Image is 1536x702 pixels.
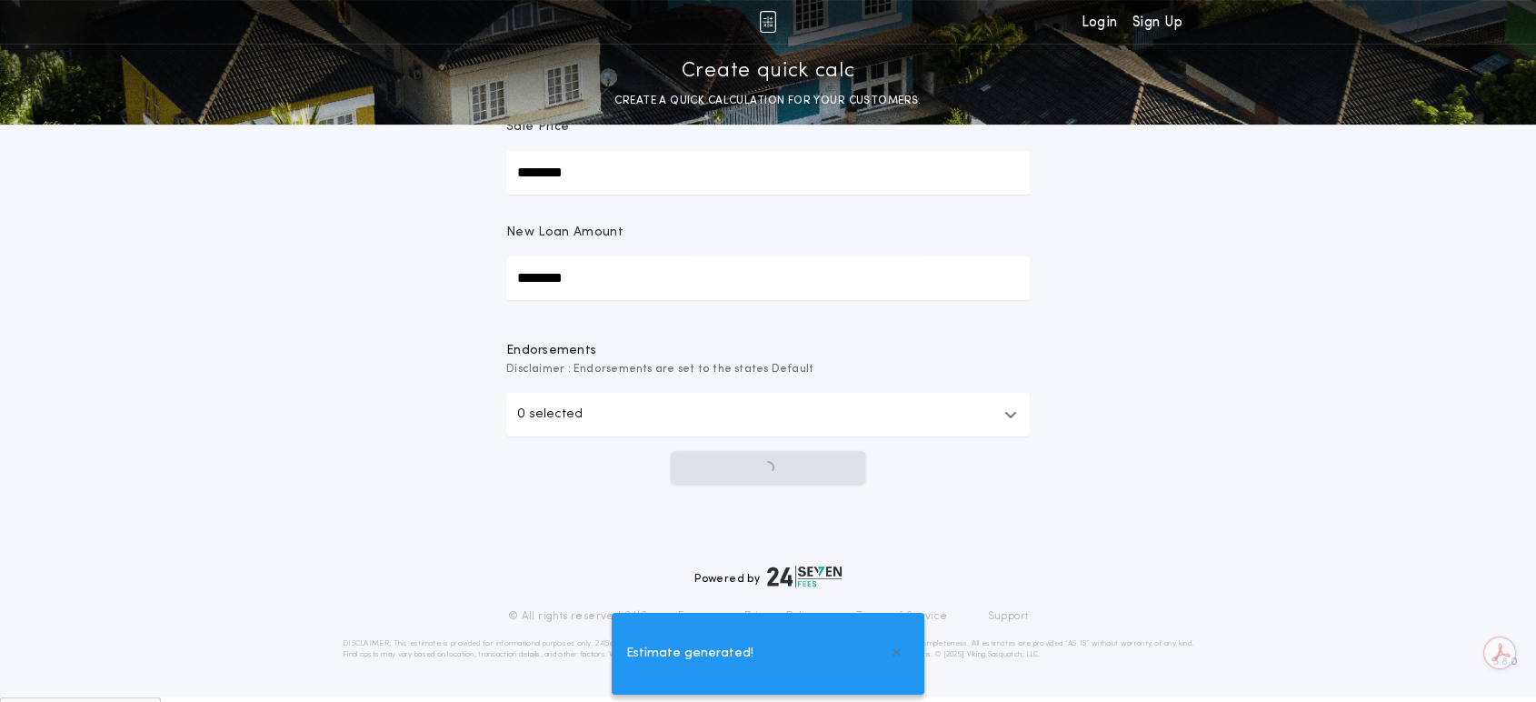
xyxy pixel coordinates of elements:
span: Endorsements [506,342,1030,360]
div: Powered by [694,566,842,587]
p: Sale Price [506,118,569,136]
p: 0 selected [517,404,583,426]
span: Disclaimer : Endorsements are set to the states Default [506,360,1030,378]
input: Sale Price [506,151,1030,195]
button: 0 selected [506,393,1030,436]
span: Estimate generated! [626,644,753,664]
p: New Loan Amount [506,224,623,242]
p: Create quick calc [682,57,855,86]
p: CREATE A QUICK CALCULATION FOR YOUR CUSTOMERS. [614,92,921,110]
img: logo [767,566,842,587]
img: img [759,11,776,33]
input: New Loan Amount [506,256,1030,300]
